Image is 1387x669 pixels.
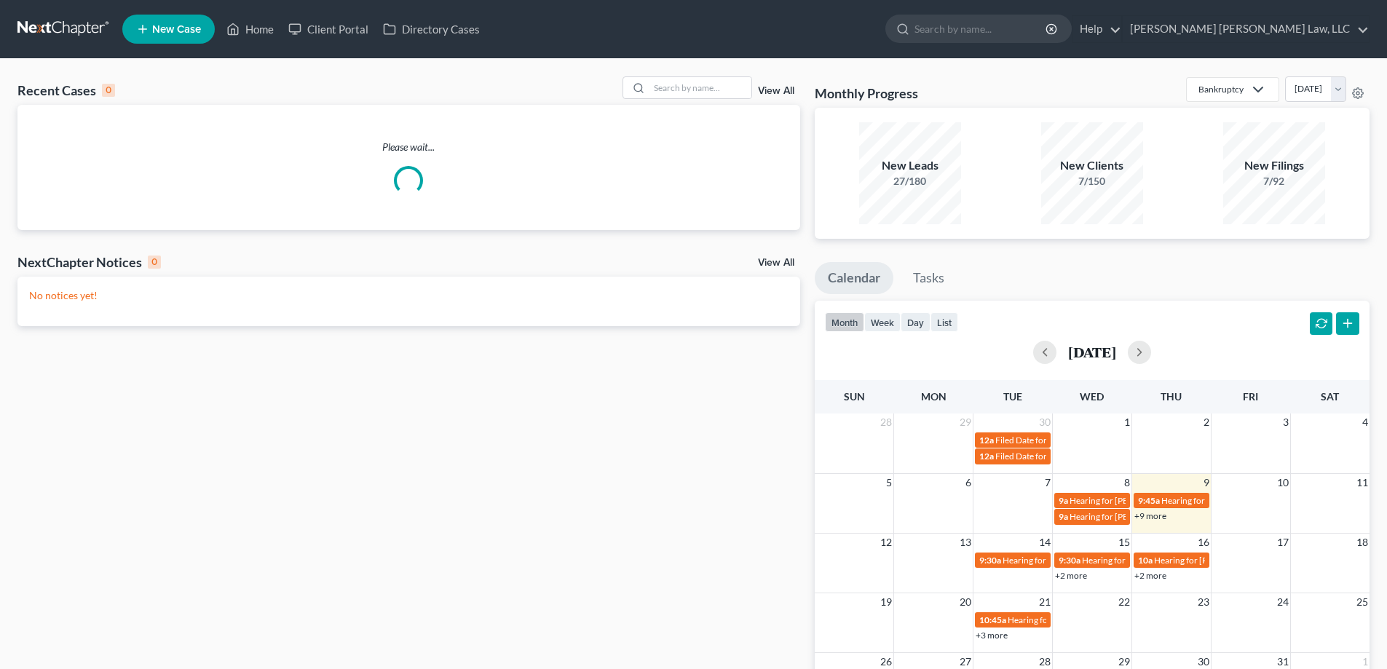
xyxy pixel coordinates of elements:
[1117,593,1131,611] span: 22
[1276,593,1290,611] span: 24
[1355,474,1370,491] span: 11
[1161,495,1275,506] span: Hearing for [PERSON_NAME]
[1070,511,1183,522] span: Hearing for [PERSON_NAME]
[1321,390,1339,403] span: Sat
[1123,474,1131,491] span: 8
[1003,555,1242,566] span: Hearing for [US_STATE] Safety Association of Timbermen - Self I
[1043,474,1052,491] span: 7
[864,312,901,332] button: week
[1038,413,1052,431] span: 30
[1072,16,1121,42] a: Help
[1082,555,1321,566] span: Hearing for [US_STATE] Safety Association of Timbermen - Self I
[1161,390,1182,403] span: Thu
[979,555,1001,566] span: 9:30a
[1041,174,1143,189] div: 7/150
[1138,495,1160,506] span: 9:45a
[1361,413,1370,431] span: 4
[815,262,893,294] a: Calendar
[1138,555,1153,566] span: 10a
[1008,614,1121,625] span: Hearing for [PERSON_NAME]
[879,534,893,551] span: 12
[900,262,957,294] a: Tasks
[879,593,893,611] span: 19
[1355,534,1370,551] span: 18
[1276,534,1290,551] span: 17
[815,84,918,102] h3: Monthly Progress
[1038,593,1052,611] span: 21
[979,435,994,446] span: 12a
[964,474,973,491] span: 6
[1059,511,1068,522] span: 9a
[930,312,958,332] button: list
[1041,157,1143,174] div: New Clients
[958,413,973,431] span: 29
[1117,534,1131,551] span: 15
[885,474,893,491] span: 5
[914,15,1048,42] input: Search by name...
[921,390,947,403] span: Mon
[979,614,1006,625] span: 10:45a
[1123,413,1131,431] span: 1
[958,534,973,551] span: 13
[1134,570,1166,581] a: +2 more
[102,84,115,97] div: 0
[958,593,973,611] span: 20
[1223,157,1325,174] div: New Filings
[649,77,751,98] input: Search by name...
[281,16,376,42] a: Client Portal
[1123,16,1369,42] a: [PERSON_NAME] [PERSON_NAME] Law, LLC
[1202,474,1211,491] span: 9
[1068,344,1116,360] h2: [DATE]
[1281,413,1290,431] span: 3
[1223,174,1325,189] div: 7/92
[859,174,961,189] div: 27/180
[758,86,794,96] a: View All
[1196,534,1211,551] span: 16
[148,256,161,269] div: 0
[1038,534,1052,551] span: 14
[219,16,281,42] a: Home
[152,24,201,35] span: New Case
[758,258,794,268] a: View All
[1070,495,1183,506] span: Hearing for [PERSON_NAME]
[17,82,115,99] div: Recent Cases
[995,451,1117,462] span: Filed Date for [PERSON_NAME]
[825,312,864,332] button: month
[995,435,1117,446] span: Filed Date for [PERSON_NAME]
[979,451,994,462] span: 12a
[859,157,961,174] div: New Leads
[901,312,930,332] button: day
[976,630,1008,641] a: +3 more
[17,253,161,271] div: NextChapter Notices
[1059,555,1080,566] span: 9:30a
[1134,510,1166,521] a: +9 more
[1154,555,1268,566] span: Hearing for [PERSON_NAME]
[1055,570,1087,581] a: +2 more
[1243,390,1258,403] span: Fri
[1003,390,1022,403] span: Tue
[879,413,893,431] span: 28
[29,288,789,303] p: No notices yet!
[844,390,865,403] span: Sun
[1198,83,1244,95] div: Bankruptcy
[1080,390,1104,403] span: Wed
[1196,593,1211,611] span: 23
[1059,495,1068,506] span: 9a
[17,140,800,154] p: Please wait...
[376,16,487,42] a: Directory Cases
[1202,413,1211,431] span: 2
[1355,593,1370,611] span: 25
[1276,474,1290,491] span: 10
